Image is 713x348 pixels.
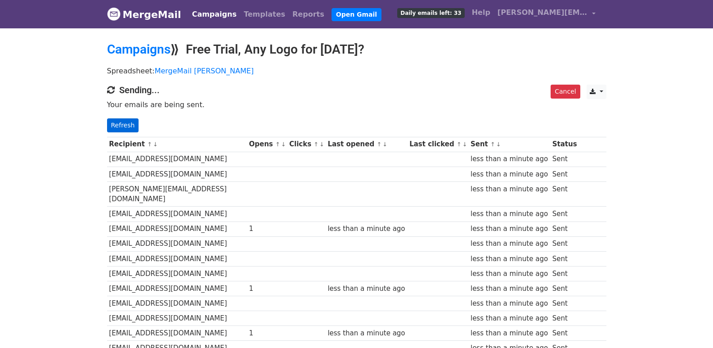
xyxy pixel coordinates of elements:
td: Sent [550,326,579,341]
a: Campaigns [107,42,170,57]
div: less than a minute ago [471,184,548,194]
td: [EMAIL_ADDRESS][DOMAIN_NAME] [107,281,247,296]
td: [EMAIL_ADDRESS][DOMAIN_NAME] [107,326,247,341]
img: MergeMail logo [107,7,121,21]
a: MergeMail [107,5,181,24]
td: Sent [550,221,579,236]
h2: ⟫ Free Trial, Any Logo for [DATE]? [107,42,606,57]
td: Sent [550,311,579,326]
div: less than a minute ago [471,154,548,164]
a: ↑ [490,141,495,148]
td: [EMAIL_ADDRESS][DOMAIN_NAME] [107,251,247,266]
td: [EMAIL_ADDRESS][DOMAIN_NAME] [107,296,247,311]
a: Refresh [107,118,139,132]
div: less than a minute ago [327,328,405,339]
a: ↑ [314,141,318,148]
div: less than a minute ago [471,209,548,219]
div: 1 [249,328,285,339]
td: [EMAIL_ADDRESS][DOMAIN_NAME] [107,152,247,167]
a: Open Gmail [332,8,381,21]
a: ↓ [496,141,501,148]
a: MergeMail [PERSON_NAME] [155,67,254,75]
td: Sent [550,207,579,221]
span: [PERSON_NAME][EMAIL_ADDRESS][DOMAIN_NAME] [498,7,587,18]
h4: Sending... [107,85,606,95]
th: Recipient [107,137,247,152]
td: Sent [550,167,579,181]
td: [EMAIL_ADDRESS][DOMAIN_NAME] [107,236,247,251]
th: Opens [247,137,287,152]
div: less than a minute ago [471,224,548,234]
td: Sent [550,251,579,266]
a: ↑ [377,141,381,148]
p: Spreadsheet: [107,66,606,76]
iframe: Chat Widget [668,305,713,348]
a: ↑ [147,141,152,148]
th: Status [550,137,579,152]
a: ↓ [462,141,467,148]
td: [EMAIL_ADDRESS][DOMAIN_NAME] [107,266,247,281]
td: [EMAIL_ADDRESS][DOMAIN_NAME] [107,167,247,181]
div: 1 [249,224,285,234]
td: Sent [550,236,579,251]
a: ↑ [457,141,462,148]
a: ↓ [153,141,158,148]
p: Your emails are being sent. [107,100,606,109]
a: Reports [289,5,328,23]
span: Daily emails left: 33 [397,8,464,18]
a: ↓ [382,141,387,148]
td: [PERSON_NAME][EMAIL_ADDRESS][DOMAIN_NAME] [107,181,247,207]
div: 1 [249,284,285,294]
td: Sent [550,152,579,167]
div: less than a minute ago [471,298,548,309]
td: [EMAIL_ADDRESS][DOMAIN_NAME] [107,207,247,221]
a: Templates [240,5,289,23]
a: Daily emails left: 33 [394,4,468,22]
a: Help [468,4,494,22]
a: [PERSON_NAME][EMAIL_ADDRESS][DOMAIN_NAME] [494,4,599,25]
div: less than a minute ago [471,328,548,339]
td: Sent [550,281,579,296]
div: less than a minute ago [471,269,548,279]
div: less than a minute ago [471,284,548,294]
a: Campaigns [188,5,240,23]
div: less than a minute ago [327,284,405,294]
a: Cancel [551,85,580,99]
div: less than a minute ago [327,224,405,234]
a: ↓ [319,141,324,148]
td: Sent [550,296,579,311]
div: less than a minute ago [471,239,548,249]
td: [EMAIL_ADDRESS][DOMAIN_NAME] [107,311,247,326]
td: Sent [550,266,579,281]
div: less than a minute ago [471,254,548,264]
th: Sent [468,137,550,152]
a: ↓ [281,141,286,148]
div: less than a minute ago [471,313,548,324]
th: Clicks [287,137,325,152]
td: Sent [550,181,579,207]
th: Last clicked [407,137,468,152]
td: [EMAIL_ADDRESS][DOMAIN_NAME] [107,221,247,236]
th: Last opened [326,137,408,152]
div: less than a minute ago [471,169,548,180]
a: ↑ [275,141,280,148]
